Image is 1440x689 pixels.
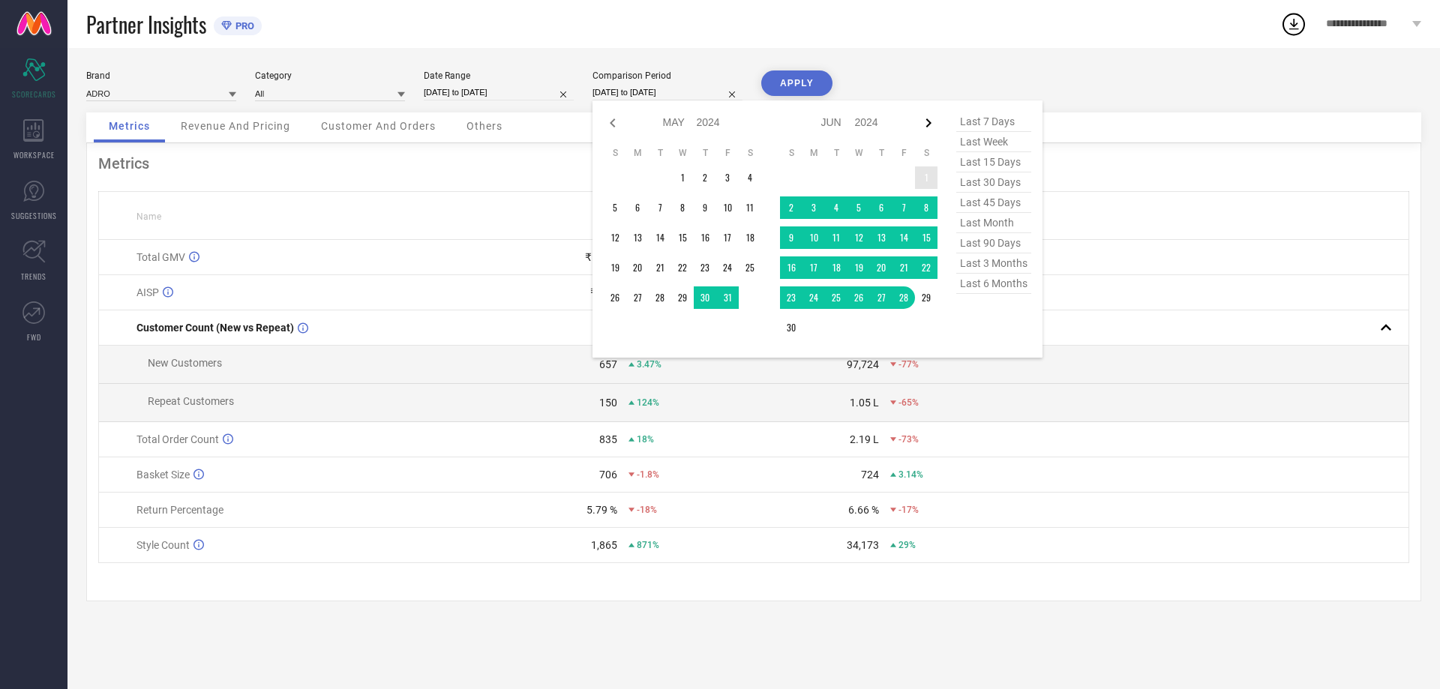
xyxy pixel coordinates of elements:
[825,147,847,159] th: Tuesday
[671,286,694,309] td: Wed May 29 2024
[892,256,915,279] td: Fri Jun 21 2024
[847,358,879,370] div: 97,724
[956,274,1031,294] span: last 6 months
[825,196,847,219] td: Tue Jun 04 2024
[870,196,892,219] td: Thu Jun 06 2024
[739,226,761,249] td: Sat May 18 2024
[626,256,649,279] td: Mon May 20 2024
[136,251,185,263] span: Total GMV
[847,286,870,309] td: Wed Jun 26 2024
[780,286,802,309] td: Sun Jun 23 2024
[604,226,626,249] td: Sun May 12 2024
[716,196,739,219] td: Fri May 10 2024
[870,286,892,309] td: Thu Jun 27 2024
[739,196,761,219] td: Sat May 11 2024
[898,397,919,408] span: -65%
[892,286,915,309] td: Fri Jun 28 2024
[802,147,825,159] th: Monday
[649,196,671,219] td: Tue May 07 2024
[424,70,574,81] div: Date Range
[898,540,916,550] span: 29%
[86,9,206,40] span: Partner Insights
[892,147,915,159] th: Friday
[850,397,879,409] div: 1.05 L
[919,114,937,132] div: Next month
[847,539,879,551] div: 34,173
[637,434,654,445] span: 18%
[716,147,739,159] th: Friday
[592,70,742,81] div: Comparison Period
[181,120,290,132] span: Revenue And Pricing
[956,253,1031,274] span: last 3 months
[637,469,659,480] span: -1.8%
[956,233,1031,253] span: last 90 days
[626,196,649,219] td: Mon May 06 2024
[694,256,716,279] td: Thu May 23 2024
[109,120,150,132] span: Metrics
[98,154,1409,172] div: Metrics
[671,196,694,219] td: Wed May 08 2024
[626,226,649,249] td: Mon May 13 2024
[599,433,617,445] div: 835
[956,152,1031,172] span: last 15 days
[637,540,659,550] span: 871%
[739,147,761,159] th: Saturday
[649,256,671,279] td: Tue May 21 2024
[694,147,716,159] th: Thursday
[780,316,802,339] td: Sun Jun 30 2024
[232,20,254,31] span: PRO
[847,256,870,279] td: Wed Jun 19 2024
[848,504,879,516] div: 6.66 %
[956,172,1031,193] span: last 30 days
[739,166,761,189] td: Sat May 04 2024
[637,397,659,408] span: 124%
[694,196,716,219] td: Thu May 09 2024
[136,539,190,551] span: Style Count
[780,256,802,279] td: Sun Jun 16 2024
[626,147,649,159] th: Monday
[898,434,919,445] span: -73%
[898,359,919,370] span: -77%
[13,149,55,160] span: WORKSPACE
[671,226,694,249] td: Wed May 15 2024
[321,120,436,132] span: Customer And Orders
[21,271,46,282] span: TRENDS
[915,147,937,159] th: Saturday
[586,504,617,516] div: 5.79 %
[870,256,892,279] td: Thu Jun 20 2024
[780,226,802,249] td: Sun Jun 09 2024
[915,256,937,279] td: Sat Jun 22 2024
[847,226,870,249] td: Wed Jun 12 2024
[591,539,617,551] div: 1,865
[585,251,617,263] div: ₹ 5.9 L
[825,286,847,309] td: Tue Jun 25 2024
[671,147,694,159] th: Wednesday
[649,286,671,309] td: Tue May 28 2024
[604,286,626,309] td: Sun May 26 2024
[694,166,716,189] td: Thu May 02 2024
[604,147,626,159] th: Sunday
[599,397,617,409] div: 150
[915,166,937,189] td: Sat Jun 01 2024
[148,357,222,369] span: New Customers
[671,256,694,279] td: Wed May 22 2024
[847,147,870,159] th: Wednesday
[136,469,190,481] span: Basket Size
[604,114,622,132] div: Previous month
[136,286,159,298] span: AISP
[956,213,1031,233] span: last month
[599,469,617,481] div: 706
[716,256,739,279] td: Fri May 24 2024
[148,395,234,407] span: Repeat Customers
[802,196,825,219] td: Mon Jun 03 2024
[802,256,825,279] td: Mon Jun 17 2024
[626,286,649,309] td: Mon May 27 2024
[11,210,57,221] span: SUGGESTIONS
[861,469,879,481] div: 724
[870,147,892,159] th: Thursday
[898,469,923,480] span: 3.14%
[694,226,716,249] td: Thu May 16 2024
[604,256,626,279] td: Sun May 19 2024
[592,85,742,100] input: Select comparison period
[604,196,626,219] td: Sun May 05 2024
